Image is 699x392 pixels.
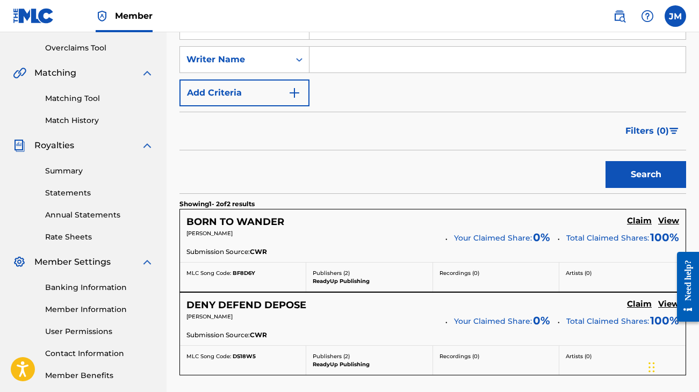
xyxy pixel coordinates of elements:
[650,229,679,245] span: 100 %
[313,352,426,360] p: Publishers ( 2 )
[233,353,256,360] span: DS18W5
[186,53,283,66] div: Writer Name
[288,86,301,99] img: 9d2ae6d4665cec9f34b9.svg
[566,316,649,326] span: Total Claimed Shares:
[115,10,153,22] span: Member
[186,247,250,257] span: Submission Source:
[533,313,550,329] span: 0 %
[669,128,679,134] img: filter
[186,313,233,320] span: [PERSON_NAME]
[186,330,250,340] span: Submission Source:
[45,231,154,243] a: Rate Sheets
[658,299,679,309] h5: View
[625,125,669,137] span: Filters ( 0 )
[609,5,630,27] a: Public Search
[13,139,26,152] img: Royalties
[669,243,699,331] iframe: Resource Center
[13,8,54,24] img: MLC Logo
[186,270,231,277] span: MLC Song Code:
[186,353,231,360] span: MLC Song Code:
[533,229,550,245] span: 0 %
[454,233,532,244] span: Your Claimed Share:
[96,10,109,23] img: Top Rightsholder
[34,139,74,152] span: Royalties
[179,13,686,193] form: Search Form
[627,299,652,309] h5: Claim
[454,316,532,327] span: Your Claimed Share:
[658,216,679,228] a: View
[606,161,686,188] button: Search
[637,5,658,27] div: Help
[45,187,154,199] a: Statements
[45,93,154,104] a: Matching Tool
[45,115,154,126] a: Match History
[313,269,426,277] p: Publishers ( 2 )
[179,199,255,209] p: Showing 1 - 2 of 2 results
[179,79,309,106] button: Add Criteria
[45,326,154,337] a: User Permissions
[34,67,76,79] span: Matching
[619,118,686,144] button: Filters (0)
[45,209,154,221] a: Annual Statements
[45,165,154,177] a: Summary
[13,67,26,79] img: Matching
[645,340,699,392] iframe: Chat Widget
[641,10,654,23] img: help
[45,348,154,359] a: Contact Information
[566,233,649,243] span: Total Claimed Shares:
[613,10,626,23] img: search
[45,282,154,293] a: Banking Information
[658,299,679,311] a: View
[313,277,426,285] p: ReadyUp Publishing
[650,313,679,329] span: 100 %
[439,352,552,360] p: Recordings ( 0 )
[658,216,679,226] h5: View
[45,370,154,381] a: Member Benefits
[45,42,154,54] a: Overclaims Tool
[233,270,255,277] span: BF8D6Y
[566,352,679,360] p: Artists ( 0 )
[45,304,154,315] a: Member Information
[439,269,552,277] p: Recordings ( 0 )
[141,256,154,268] img: expand
[250,330,267,340] span: CWR
[141,139,154,152] img: expand
[665,5,686,27] div: User Menu
[141,67,154,79] img: expand
[627,216,652,226] h5: Claim
[13,256,26,268] img: Member Settings
[34,256,111,268] span: Member Settings
[648,351,655,383] div: Drag
[250,247,267,257] span: CWR
[186,230,233,237] span: [PERSON_NAME]
[566,269,679,277] p: Artists ( 0 )
[186,216,284,228] h5: BORN TO WANDER
[313,360,426,368] p: ReadyUp Publishing
[186,299,306,311] h5: DENY DEFEND DEPOSE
